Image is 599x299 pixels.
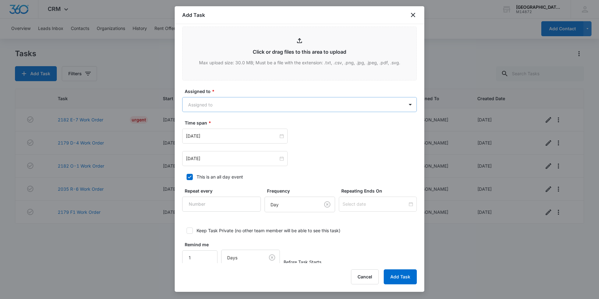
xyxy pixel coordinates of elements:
[197,227,340,234] div: Keep Task Private (no other team member will be able to see this task)
[197,174,243,180] div: This is an all day event
[185,120,419,126] label: Time span
[182,11,205,19] h1: Add Task
[185,188,263,194] label: Repeat every
[182,250,217,265] input: Number
[343,201,407,208] input: Select date
[384,269,417,284] button: Add Task
[341,188,419,194] label: Repeating Ends On
[185,241,220,248] label: Remind me
[182,197,261,212] input: Number
[409,11,417,19] button: close
[186,155,278,162] input: Feb 16, 2023
[186,133,278,140] input: Feb 16, 2023
[351,269,379,284] button: Cancel
[267,188,338,194] label: Frequency
[185,88,419,95] label: Assigned to
[284,259,321,265] span: Before Task Starts
[322,199,332,209] button: Clear
[267,252,277,262] button: Clear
